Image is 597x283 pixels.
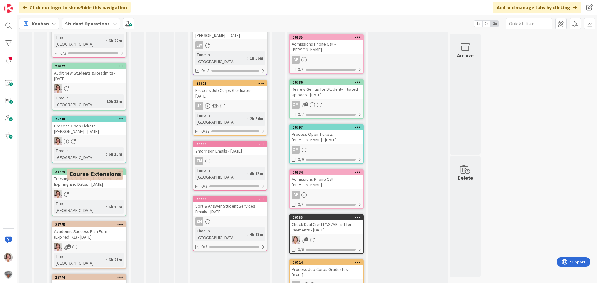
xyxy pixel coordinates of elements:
[290,220,363,234] div: Check Dual Credit/ASVAB List for Payments - [DATE]
[52,63,126,111] a: 26622Audit New Students & Readmits - [DATE]EWTime in [GEOGRAPHIC_DATA]:10h 13m
[54,200,106,214] div: Time in [GEOGRAPHIC_DATA]
[201,67,210,74] span: 0/13
[107,256,124,263] div: 6h 21m
[195,51,247,65] div: Time in [GEOGRAPHIC_DATA]
[195,102,203,110] div: JR
[290,215,363,220] div: 26783
[13,1,28,8] span: Support
[196,81,267,86] div: 26803
[493,2,581,13] div: Add and manage tabs by clicking
[193,217,267,226] div: ZM
[292,146,300,154] div: ZM
[290,146,363,154] div: ZM
[298,246,304,253] span: 0/6
[195,157,203,165] div: ZM
[506,18,552,29] input: Quick Filter...
[52,84,126,93] div: EW
[52,275,126,280] div: 26774
[52,222,126,241] div: 26775Academic Success Plan Forms (Expired_X1) - [DATE]
[195,112,247,126] div: Time in [GEOGRAPHIC_DATA]
[60,50,66,57] span: 0/3
[193,26,267,39] div: Follow Up Tasks in HubSpot - [PERSON_NAME] - [DATE]
[289,34,364,74] a: 26835Admissions Phone Call - [PERSON_NAME]AP0/3
[293,80,363,84] div: 26786
[298,201,304,208] span: 0/3
[54,84,62,93] img: EW
[298,66,304,73] span: 0/3
[193,20,267,75] a: Follow Up Tasks in HubSpot - [PERSON_NAME] - [DATE]EWTime in [GEOGRAPHIC_DATA]:1h 56m0/13
[52,190,126,198] div: EW
[248,115,265,122] div: 2h 54m
[290,125,363,144] div: 26797Process Open Tickets - [PERSON_NAME] - [DATE]
[52,63,126,69] div: 26622
[292,191,300,199] div: AP
[195,227,247,241] div: Time in [GEOGRAPHIC_DATA]
[290,170,363,189] div: 26834Admissions Phone Call - [PERSON_NAME]
[52,116,126,135] div: 26788Process Open Tickets - [PERSON_NAME] - [DATE]
[304,237,308,241] span: 1
[193,80,267,136] a: 26803Process Job Corps Graduates - [DATE]JRTime in [GEOGRAPHIC_DATA]:2h 54m0/37
[193,196,267,216] div: 26799Sort & Answer Student Services Emails - [DATE]
[482,21,491,27] span: 2x
[55,64,126,68] div: 26622
[52,137,126,145] div: EW
[290,215,363,234] div: 26783Check Dual Credit/ASVAB List for Payments - [DATE]
[193,157,267,165] div: ZM
[248,170,265,177] div: 4h 13m
[290,40,363,54] div: Admissions Phone Call - [PERSON_NAME]
[107,37,124,44] div: 6h 22m
[298,111,304,118] span: 0/7
[4,4,13,13] img: Visit kanbanzone.com
[292,101,300,109] div: ZM
[54,147,106,161] div: Time in [GEOGRAPHIC_DATA]
[201,128,210,135] span: 0/37
[290,175,363,189] div: Admissions Phone Call - [PERSON_NAME]
[106,37,107,44] span: :
[457,52,474,59] div: Archive
[52,221,126,269] a: 26775Academic Success Plan Forms (Expired_X1) - [DATE]EWTime in [GEOGRAPHIC_DATA]:6h 21m
[290,236,363,244] div: EW
[293,215,363,220] div: 26783
[193,41,267,49] div: EW
[107,203,124,210] div: 6h 15m
[290,260,363,279] div: 26724Process Job Corps Graduates - [DATE]
[193,86,267,100] div: Process Job Corps Graduates - [DATE]
[293,170,363,175] div: 26834
[290,265,363,279] div: Process Job Corps Graduates - [DATE]
[290,80,363,99] div: 26786Review Genius for Student-Initiated Uploads - [DATE]
[52,227,126,241] div: Academic Success Plan Forms (Expired_X1) - [DATE]
[298,156,304,163] span: 0/9
[106,151,107,157] span: :
[52,69,126,83] div: Audit New Students & Readmits - [DATE]
[491,21,499,27] span: 3x
[195,41,203,49] div: EW
[105,98,124,105] div: 10h 13m
[193,196,267,251] a: 26799Sort & Answer Student Services Emails - [DATE]ZMTime in [GEOGRAPHIC_DATA]:4h 13m0/3
[195,217,203,226] div: ZM
[52,8,126,58] a: Time in [GEOGRAPHIC_DATA]:6h 22m0/3
[54,253,106,267] div: Time in [GEOGRAPHIC_DATA]
[248,231,265,238] div: 4h 13m
[290,101,363,109] div: ZM
[290,260,363,265] div: 26724
[65,21,110,27] b: Student Operations
[69,171,121,177] h5: Course Extensions
[290,130,363,144] div: Process Open Tickets - [PERSON_NAME] - [DATE]
[195,167,247,180] div: Time in [GEOGRAPHIC_DATA]
[193,81,267,86] div: 26803
[55,170,126,174] div: 26779
[106,203,107,210] span: :
[201,183,207,189] span: 0/3
[52,222,126,227] div: 26775
[107,151,124,157] div: 6h 15m
[193,141,267,191] a: 26798Zmorrison Emails - [DATE]ZMTime in [GEOGRAPHIC_DATA]:4h 13m0/3
[52,169,126,175] div: 26779
[55,117,126,121] div: 26788
[304,102,308,106] span: 1
[247,115,248,122] span: :
[247,55,248,62] span: :
[247,170,248,177] span: :
[290,125,363,130] div: 26797
[289,169,364,209] a: 26834Admissions Phone Call - [PERSON_NAME]AP0/3
[52,168,126,216] a: 26779Tracking & Outreach to Students w/ Expiring End Dates - [DATE]EWTime in [GEOGRAPHIC_DATA]:6h...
